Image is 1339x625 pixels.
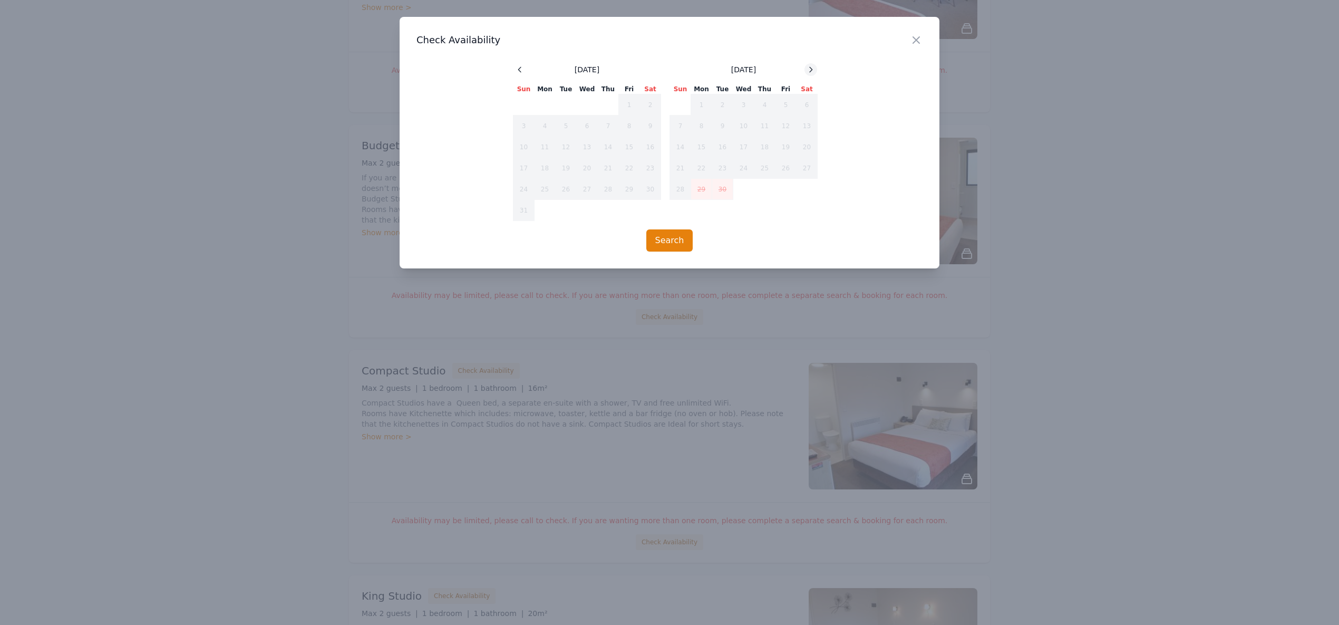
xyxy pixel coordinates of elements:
th: Mon [535,84,556,94]
td: 21 [598,158,619,179]
td: 31 [513,200,535,221]
td: 13 [577,137,598,158]
td: 20 [577,158,598,179]
td: 15 [619,137,640,158]
td: 14 [670,137,691,158]
td: 29 [691,179,712,200]
td: 20 [797,137,818,158]
td: 9 [712,116,733,137]
td: 8 [619,116,640,137]
td: 2 [712,94,733,116]
td: 23 [712,158,733,179]
td: 23 [640,158,661,179]
td: 5 [775,94,797,116]
td: 10 [513,137,535,158]
span: [DATE] [575,64,599,75]
td: 22 [619,158,640,179]
td: 24 [513,179,535,200]
td: 24 [733,158,754,179]
td: 16 [640,137,661,158]
td: 30 [640,179,661,200]
td: 25 [754,158,775,179]
td: 30 [712,179,733,200]
th: Thu [598,84,619,94]
td: 27 [797,158,818,179]
td: 5 [556,116,577,137]
td: 18 [535,158,556,179]
td: 29 [619,179,640,200]
td: 13 [797,116,818,137]
th: Tue [712,84,733,94]
td: 11 [535,137,556,158]
h3: Check Availability [416,34,923,46]
th: Mon [691,84,712,94]
td: 21 [670,158,691,179]
th: Sat [797,84,818,94]
td: 15 [691,137,712,158]
td: 6 [577,116,598,137]
td: 17 [733,137,754,158]
td: 17 [513,158,535,179]
td: 25 [535,179,556,200]
td: 12 [556,137,577,158]
td: 3 [733,94,754,116]
span: [DATE] [731,64,756,75]
th: Sun [513,84,535,94]
td: 22 [691,158,712,179]
td: 7 [670,116,691,137]
td: 28 [670,179,691,200]
td: 14 [598,137,619,158]
td: 16 [712,137,733,158]
td: 26 [775,158,797,179]
td: 19 [556,158,577,179]
th: Wed [733,84,754,94]
th: Sun [670,84,691,94]
td: 1 [691,94,712,116]
td: 27 [577,179,598,200]
td: 12 [775,116,797,137]
th: Fri [775,84,797,94]
th: Fri [619,84,640,94]
td: 28 [598,179,619,200]
td: 7 [598,116,619,137]
td: 6 [797,94,818,116]
td: 2 [640,94,661,116]
td: 1 [619,94,640,116]
button: Search [646,229,693,252]
td: 8 [691,116,712,137]
td: 10 [733,116,754,137]
th: Sat [640,84,661,94]
td: 4 [754,94,775,116]
td: 3 [513,116,535,137]
td: 18 [754,137,775,158]
th: Wed [577,84,598,94]
th: Thu [754,84,775,94]
td: 11 [754,116,775,137]
td: 19 [775,137,797,158]
td: 9 [640,116,661,137]
td: 26 [556,179,577,200]
td: 4 [535,116,556,137]
th: Tue [556,84,577,94]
